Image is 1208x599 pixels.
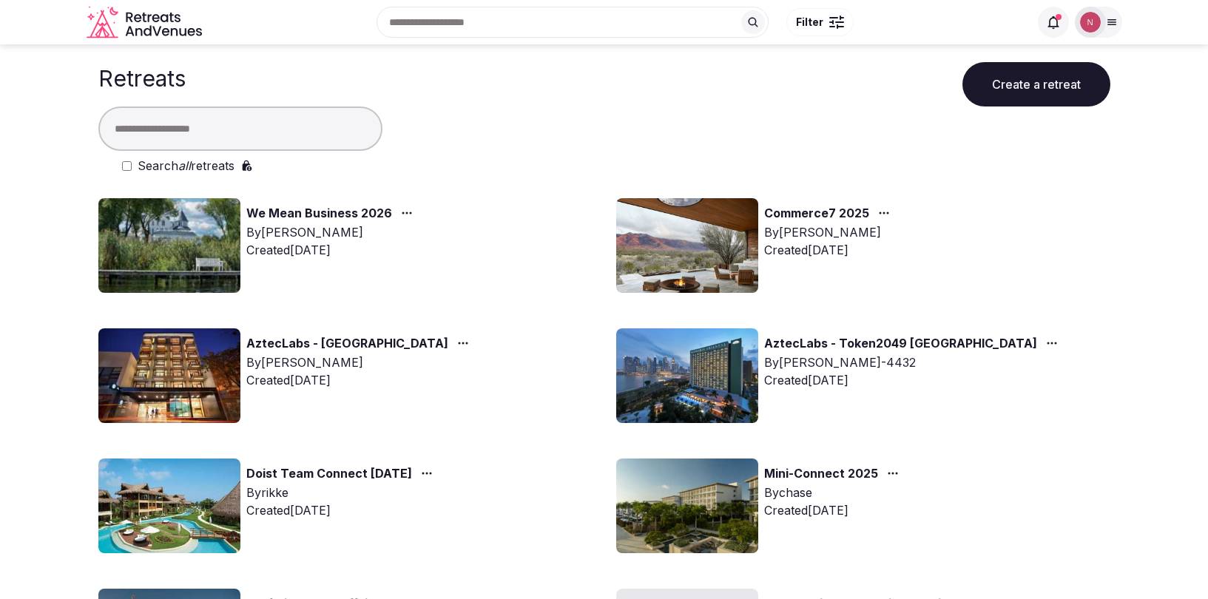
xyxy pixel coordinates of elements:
div: Created [DATE] [246,371,475,389]
div: Created [DATE] [764,241,896,259]
em: all [178,158,191,173]
a: Mini-Connect 2025 [764,464,878,484]
div: By rikke [246,484,439,501]
img: Top retreat image for the retreat: AztecLabs - Token2049 Singapore [616,328,758,423]
img: Top retreat image for the retreat: Commerce7 2025 [616,198,758,293]
img: Top retreat image for the retreat: AztecLabs - Buenos Aires [98,328,240,423]
div: By [PERSON_NAME] [764,223,896,241]
img: Top retreat image for the retreat: Mini-Connect 2025 [616,458,758,553]
h1: Retreats [98,65,186,92]
svg: Retreats and Venues company logo [87,6,205,39]
div: Created [DATE] [764,501,905,519]
div: By [PERSON_NAME] [246,223,419,241]
div: Created [DATE] [246,241,419,259]
div: By chase [764,484,905,501]
a: AztecLabs - [GEOGRAPHIC_DATA] [246,334,448,353]
div: Created [DATE] [246,501,439,519]
div: By [PERSON_NAME]-4432 [764,353,1064,371]
img: Nathalia Bilotti [1080,12,1101,33]
a: AztecLabs - Token2049 [GEOGRAPHIC_DATA] [764,334,1037,353]
div: By [PERSON_NAME] [246,353,475,371]
button: Filter [786,8,854,36]
a: Commerce7 2025 [764,204,869,223]
button: Create a retreat [962,62,1110,106]
div: Created [DATE] [764,371,1064,389]
a: Visit the homepage [87,6,205,39]
img: Top retreat image for the retreat: Doist Team Connect Feb 2026 [98,458,240,553]
a: We Mean Business 2026 [246,204,392,223]
a: Doist Team Connect [DATE] [246,464,412,484]
span: Filter [796,15,823,30]
label: Search retreats [138,157,234,175]
img: Top retreat image for the retreat: We Mean Business 2026 [98,198,240,293]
